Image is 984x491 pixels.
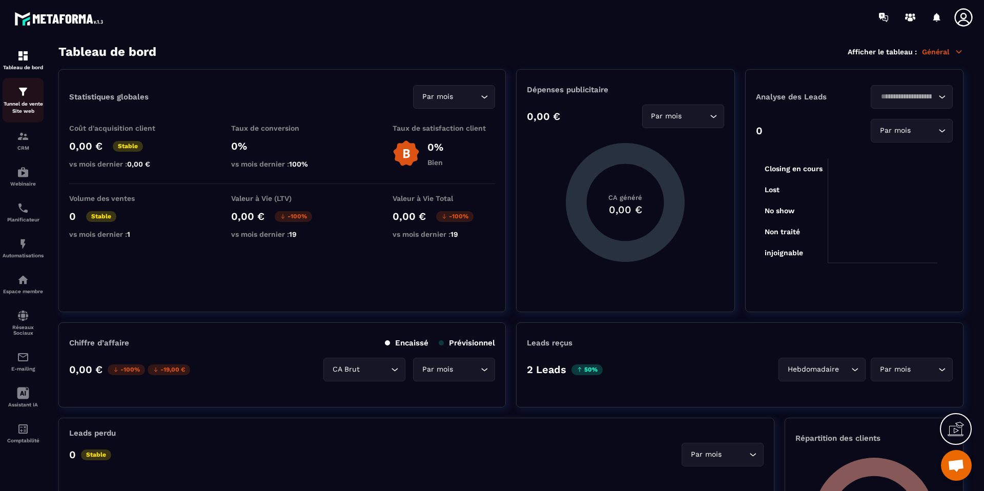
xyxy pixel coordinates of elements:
p: Statistiques globales [69,92,149,101]
p: Encaissé [385,338,428,347]
p: Taux de satisfaction client [393,124,495,132]
p: Volume des ventes [69,194,172,202]
p: Répartition des clients [795,434,953,443]
p: Leads reçus [527,338,572,347]
span: Par mois [420,91,455,103]
p: Valeur à Vie Total [393,194,495,202]
a: formationformationTableau de bord [3,42,44,78]
p: Stable [113,141,143,152]
p: vs mois dernier : [69,160,172,168]
p: Tunnel de vente Site web [3,100,44,115]
p: Automatisations [3,253,44,258]
p: E-mailing [3,366,44,372]
a: formationformationCRM [3,122,44,158]
img: scheduler [17,202,29,214]
input: Search for option [841,364,849,375]
a: Assistant IA [3,379,44,415]
p: Espace membre [3,289,44,294]
div: Ouvrir le chat [941,450,972,481]
p: Webinaire [3,181,44,187]
p: 0,00 € [393,210,426,222]
input: Search for option [362,364,388,375]
p: -100% [108,364,145,375]
p: Assistant IA [3,402,44,407]
p: Dépenses publicitaire [527,85,724,94]
p: 50% [571,364,603,375]
tspan: No show [764,207,794,215]
p: Stable [81,449,111,460]
span: Par mois [649,111,684,122]
p: -100% [275,211,312,222]
img: automations [17,274,29,286]
div: Search for option [871,85,953,109]
input: Search for option [455,91,478,103]
p: 0,00 € [527,110,560,122]
p: Comptabilité [3,438,44,443]
tspan: Closing en cours [764,165,822,173]
div: Search for option [778,358,866,381]
input: Search for option [455,364,478,375]
input: Search for option [724,449,747,460]
input: Search for option [913,364,936,375]
p: Coût d'acquisition client [69,124,172,132]
p: -100% [436,211,474,222]
p: 0% [427,141,443,153]
p: Analyse des Leads [756,92,854,101]
div: Search for option [323,358,405,381]
p: Réseaux Sociaux [3,324,44,336]
p: Stable [86,211,116,222]
input: Search for option [684,111,707,122]
span: CA Brut [330,364,362,375]
input: Search for option [877,91,936,103]
span: 19 [450,230,458,238]
input: Search for option [913,125,936,136]
img: accountant [17,423,29,435]
div: Search for option [413,85,495,109]
h3: Tableau de bord [58,45,156,59]
p: Prévisionnel [439,338,495,347]
tspan: Lost [764,186,779,194]
p: Chiffre d’affaire [69,338,129,347]
div: Search for option [871,119,953,142]
a: automationsautomationsWebinaire [3,158,44,194]
p: 0 [756,125,763,137]
span: Par mois [420,364,455,375]
div: Search for option [871,358,953,381]
p: Bien [427,158,443,167]
span: 0,00 € [127,160,150,168]
p: Leads perdu [69,428,116,438]
div: Search for option [642,105,724,128]
p: 0,00 € [69,363,102,376]
p: vs mois dernier : [69,230,172,238]
p: 0% [231,140,334,152]
img: formation [17,50,29,62]
p: Afficher le tableau : [848,48,917,56]
p: 2 Leads [527,363,566,376]
a: automationsautomationsAutomatisations [3,230,44,266]
tspan: injoignable [764,249,803,257]
img: email [17,351,29,363]
img: logo [14,9,107,28]
p: vs mois dernier : [231,160,334,168]
p: -19,00 € [148,364,190,375]
p: Général [922,47,963,56]
img: automations [17,238,29,250]
p: vs mois dernier : [393,230,495,238]
p: 0 [69,210,76,222]
img: formation [17,130,29,142]
a: accountantaccountantComptabilité [3,415,44,451]
span: Par mois [688,449,724,460]
span: 100% [289,160,308,168]
p: CRM [3,145,44,151]
p: 0 [69,448,76,461]
a: schedulerschedulerPlanificateur [3,194,44,230]
span: 1 [127,230,130,238]
div: Search for option [413,358,495,381]
a: automationsautomationsEspace membre [3,266,44,302]
p: 0,00 € [231,210,264,222]
img: social-network [17,310,29,322]
span: 19 [289,230,297,238]
span: Hebdomadaire [785,364,841,375]
span: Par mois [877,364,913,375]
p: 0,00 € [69,140,102,152]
